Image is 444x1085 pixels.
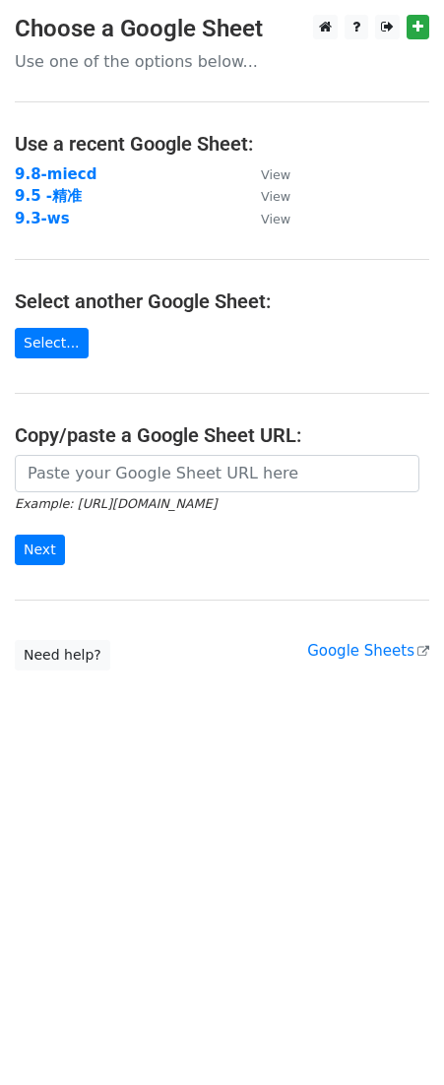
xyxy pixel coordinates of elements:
input: Paste your Google Sheet URL here [15,455,419,492]
a: View [241,210,290,227]
a: Google Sheets [307,642,429,660]
h3: Choose a Google Sheet [15,15,429,43]
input: Next [15,535,65,565]
a: View [241,165,290,183]
a: 9.8-miecd [15,165,96,183]
a: 9.3-ws [15,210,70,227]
a: Select... [15,328,89,358]
h4: Select another Google Sheet: [15,289,429,313]
a: Need help? [15,640,110,670]
small: View [261,167,290,182]
small: Example: [URL][DOMAIN_NAME] [15,496,217,511]
p: Use one of the options below... [15,51,429,72]
a: 9.5 -精准 [15,187,82,205]
h4: Copy/paste a Google Sheet URL: [15,423,429,447]
a: View [241,187,290,205]
h4: Use a recent Google Sheet: [15,132,429,156]
small: View [261,189,290,204]
small: View [261,212,290,226]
